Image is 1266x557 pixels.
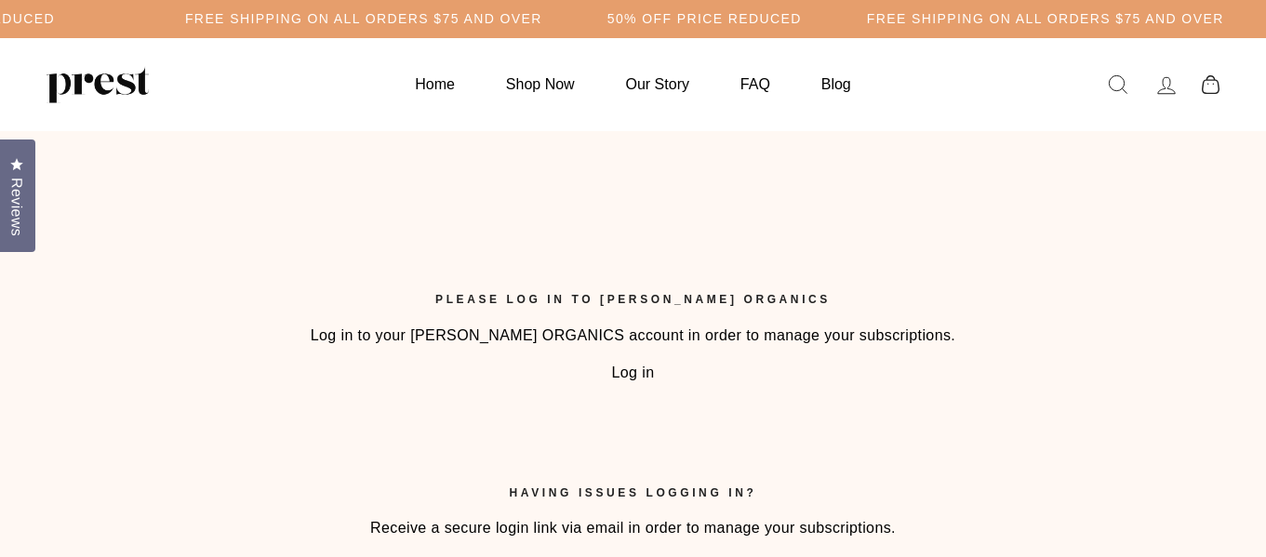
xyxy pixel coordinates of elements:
a: Blog [798,66,874,102]
h4: Having issues logging in? [103,484,1164,502]
h5: Free Shipping on all orders $75 and over [185,11,542,27]
ul: Primary [392,66,873,102]
h4: Please log in to [PERSON_NAME] ORGANICS [103,291,1164,309]
a: Our Story [603,66,713,102]
a: Log in [612,365,655,380]
p: Log in to your [PERSON_NAME] ORGANICS account in order to manage your subscriptions. [103,324,1164,348]
span: Reviews [5,178,29,236]
a: Shop Now [483,66,598,102]
p: Receive a secure login link via email in order to manage your subscriptions. [103,516,1164,540]
a: FAQ [717,66,793,102]
img: PREST ORGANICS [47,66,149,103]
a: Home [392,66,478,102]
h5: 50% OFF PRICE REDUCED [607,11,802,27]
h5: Free Shipping on all orders $75 and over [867,11,1224,27]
